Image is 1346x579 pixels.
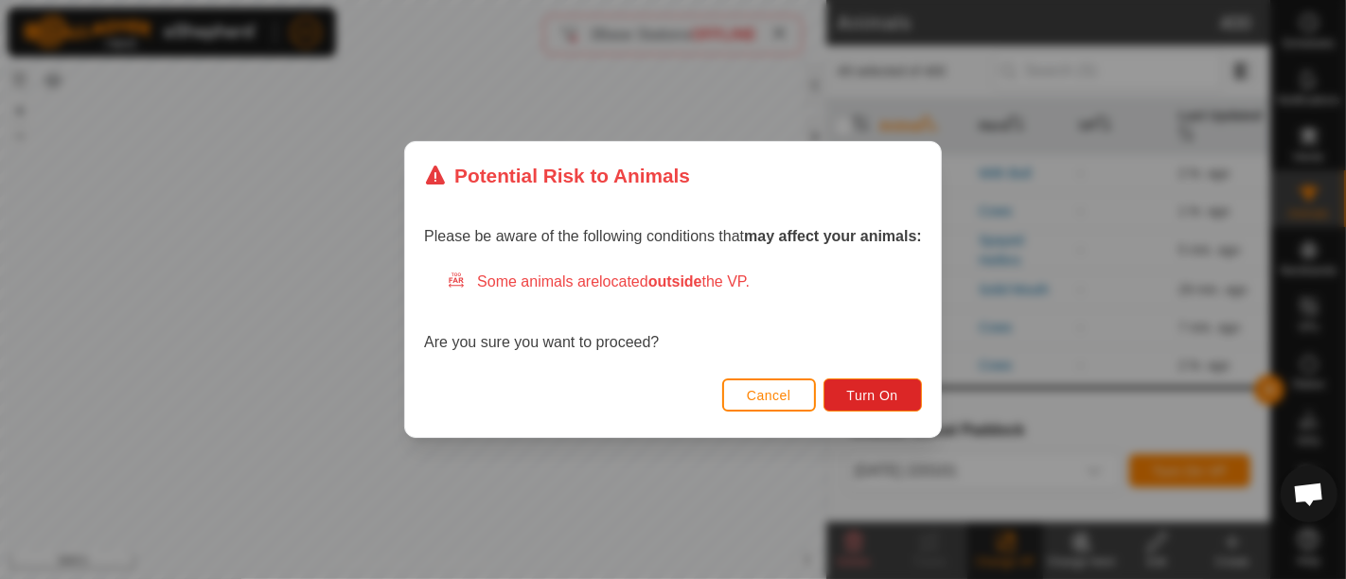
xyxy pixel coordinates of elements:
[424,161,690,190] div: Potential Risk to Animals
[744,228,922,244] strong: may affect your animals:
[424,271,922,354] div: Are you sure you want to proceed?
[648,273,702,289] strong: outside
[424,228,922,244] span: Please be aware of the following conditions that
[824,378,922,412] button: Turn On
[1281,465,1337,522] div: Open chat
[847,388,898,403] span: Turn On
[747,388,791,403] span: Cancel
[722,378,816,412] button: Cancel
[447,271,922,293] div: Some animals are
[599,273,750,289] span: located the VP.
